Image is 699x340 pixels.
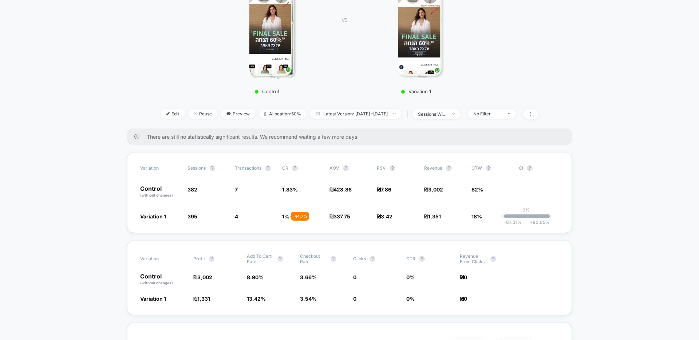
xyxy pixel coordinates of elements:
span: 8.90 % [247,274,264,280]
div: No Filter [473,111,502,116]
button: ? [486,165,491,171]
img: calendar [316,112,320,115]
span: 90.85 % [526,220,550,225]
span: ₪ [460,274,467,280]
img: rebalance [264,112,267,116]
span: CI [519,165,559,171]
img: edit [166,112,170,115]
span: CR [282,165,288,171]
button: ? [446,165,452,171]
span: 0 [353,274,356,280]
span: 0 [464,274,467,280]
span: 13.42 % [247,296,266,302]
span: 3,002 [197,274,212,280]
button: ? [292,165,298,171]
button: ? [390,165,395,171]
span: -87.31 % [504,220,522,225]
span: Add To Cart Rate [247,253,274,264]
span: 7.86 [381,186,391,193]
span: PSV [377,165,386,171]
button: ? [209,256,214,262]
p: Control [207,88,327,94]
span: 428.86 [333,186,352,193]
span: Transactions [235,165,261,171]
span: 382 [187,186,197,193]
button: ? [419,256,425,262]
span: 18% [471,213,482,220]
span: 3,002 [428,186,443,193]
span: Profit [193,256,205,261]
img: end [194,112,197,115]
span: 395 [187,213,197,220]
span: 3.54 % [300,296,317,302]
span: ₪ [460,296,467,302]
span: Edit [161,109,185,119]
button: ? [209,165,215,171]
button: ? [331,256,336,262]
span: 82% [471,186,483,193]
button: ? [265,165,271,171]
span: ₪ [377,186,391,193]
span: 0 [464,296,467,302]
span: (without changes) [140,281,173,285]
span: 4 [235,213,238,220]
button: ? [490,256,496,262]
button: ? [370,256,375,262]
span: + [530,220,533,225]
span: --- [519,187,559,198]
span: Variation [140,253,180,264]
div: - 44.7 % [291,212,309,221]
span: OTW [471,165,512,171]
div: sessions with impression [418,111,447,117]
span: 3.42 [381,213,392,220]
p: 0% [522,207,530,213]
span: (without changes) [140,193,173,197]
span: | [405,109,412,119]
span: 7 [235,186,238,193]
button: ? [343,165,349,171]
span: Latest Version: [DATE] - [DATE] [310,109,401,119]
span: Variation 1 [140,213,166,220]
span: Revenue From Clicks [460,253,487,264]
img: end [453,113,455,115]
span: There are still no statistically significant results. We recommend waiting a few more days [147,134,557,140]
span: ₪ [424,213,441,220]
img: end [393,113,396,114]
span: 0 [353,296,356,302]
span: AOV [329,165,339,171]
span: Sessions [187,165,206,171]
span: ₪ [329,213,350,220]
span: ₪ [377,213,392,220]
span: ₪ [329,186,352,193]
span: ₪ [193,296,210,302]
button: ? [527,165,533,171]
span: 0 % [406,274,415,280]
span: 0 % [406,296,415,302]
span: 3.66 % [300,274,317,280]
span: ₪ [193,274,212,280]
span: Allocation: 50% [259,109,307,119]
span: Variation [140,165,180,171]
img: end [508,113,510,114]
span: Checkout Rate [300,253,327,264]
button: ? [277,256,283,262]
p: Control [140,186,180,198]
span: 1,331 [197,296,210,302]
p: Control [140,273,186,286]
span: 1,351 [428,213,441,220]
span: Revenue [424,165,442,171]
p: Variation 1 [355,88,478,94]
span: 1.83 % [282,186,298,193]
span: ₪ [424,186,443,193]
span: Pause [188,109,217,119]
span: CTR [406,256,415,261]
span: Clicks [353,256,366,261]
p: | [525,213,527,218]
span: 1 % [282,213,289,220]
span: VS [341,17,347,23]
span: 337.75 [333,213,350,220]
span: Variation 1 [140,296,166,302]
span: Preview [221,109,255,119]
